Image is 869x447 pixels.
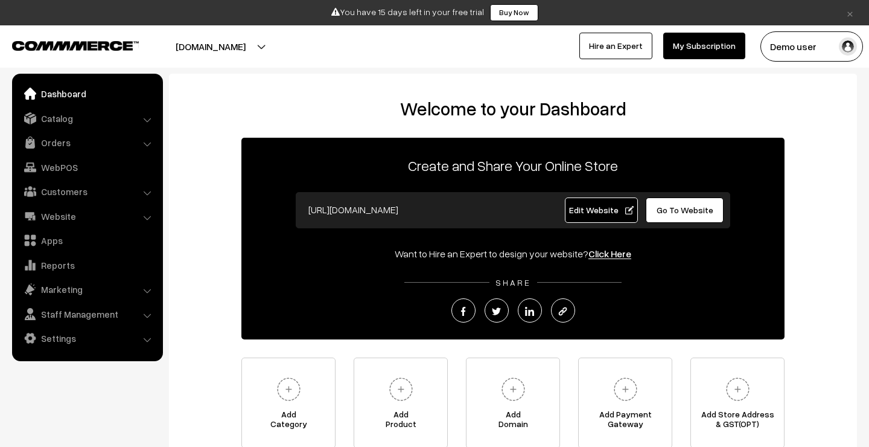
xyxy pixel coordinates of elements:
a: Apps [15,230,159,251]
span: Add Domain [466,410,559,434]
a: Staff Management [15,303,159,325]
a: Marketing [15,278,159,300]
button: Demo user [760,31,863,62]
a: WebPOS [15,156,159,178]
a: Orders [15,132,159,153]
span: Go To Website [657,205,713,215]
span: Add Store Address & GST(OPT) [691,410,784,434]
a: COMMMERCE [12,37,118,52]
a: Reports [15,254,159,276]
button: [DOMAIN_NAME] [133,31,288,62]
a: Go To Website [646,198,724,223]
a: Website [15,205,159,227]
span: Add Product [354,410,447,434]
img: plus.svg [497,373,530,406]
a: Edit Website [565,198,638,223]
span: SHARE [489,277,537,288]
span: Add Category [242,410,335,434]
h2: Welcome to your Dashboard [181,98,845,120]
img: plus.svg [272,373,305,406]
img: COMMMERCE [12,41,139,50]
p: Create and Share Your Online Store [241,155,785,176]
span: Add Payment Gateway [579,410,672,434]
a: My Subscription [663,33,745,59]
a: Buy Now [490,4,538,21]
img: user [839,37,857,56]
img: plus.svg [609,373,642,406]
span: Edit Website [569,205,634,215]
a: × [842,5,858,20]
a: Customers [15,181,159,202]
a: Settings [15,327,159,349]
a: Dashboard [15,83,159,105]
img: plus.svg [721,373,754,406]
a: Click Here [588,248,631,260]
a: Catalog [15,108,159,129]
a: Hire an Expert [579,33,652,59]
div: You have 15 days left in your free trial [4,4,865,21]
div: Want to Hire an Expert to design your website? [241,246,785,261]
img: plus.svg [384,373,418,406]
